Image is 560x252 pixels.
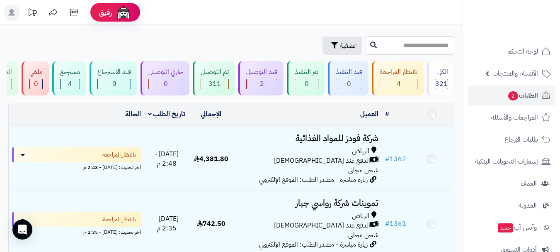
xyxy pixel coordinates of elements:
div: اخر تحديث: [DATE] - 2:48 م [12,162,141,171]
h3: تموينات شركة رواسي جبار [237,198,378,208]
span: بانتظار المراجعة [102,215,136,224]
a: طلبات الإرجاع [468,130,555,149]
span: إشعارات التحويلات البنكية [475,156,538,167]
span: وآتس آب [497,222,537,233]
img: logo-2.png [504,21,552,38]
div: Open Intercom Messenger [12,220,32,240]
span: 0 [34,79,38,89]
a: قيد التوصيل 2 [237,61,285,95]
a: تم التنفيذ 0 [285,61,326,95]
span: جديد [498,223,513,232]
a: جاري التوصيل 0 [139,61,191,95]
div: بانتظار المراجعة [380,67,417,77]
a: تم التوصيل 311 [191,61,237,95]
span: بانتظار المراجعة [102,151,136,159]
span: 0 [347,79,351,89]
h3: شركة فودز للمواد الغذائية [237,134,378,143]
img: ai-face.png [115,4,132,21]
div: قيد التنفيذ [336,67,362,77]
span: 0 [305,79,309,89]
span: 742.50 [197,219,225,229]
a: الإجمالي [201,109,221,119]
div: الكل [435,67,448,77]
span: 4 [397,79,401,89]
a: بانتظار المراجعة 4 [370,61,425,95]
a: لوحة التحكم [468,42,555,61]
span: المدونة [519,200,537,211]
a: مسترجع 4 [51,61,88,95]
div: 0 [295,79,318,89]
span: شحن مجاني [348,230,378,240]
a: وآتس آبجديد [468,218,555,237]
span: [DATE] - 2:35 م [155,214,179,233]
a: #1362 [385,154,406,164]
div: 0 [149,79,183,89]
span: 321 [435,79,448,89]
div: تم التوصيل [201,67,229,77]
span: المراجعات والأسئلة [491,112,538,123]
div: 311 [201,79,228,89]
a: المدونة [468,196,555,215]
span: العملاء [521,178,537,189]
a: الطلبات2 [468,86,555,105]
span: الطلبات [507,90,538,101]
span: 0 [164,79,168,89]
div: اخر تحديث: [DATE] - 2:35 م [12,227,141,236]
span: الرياض [352,211,369,221]
a: إشعارات التحويلات البنكية [468,152,555,171]
div: قيد الاسترجاع [97,67,131,77]
a: ملغي 0 [20,61,51,95]
a: قيد التنفيذ 0 [326,61,370,95]
span: زيارة مباشرة - مصدر الطلب: الموقع الإلكتروني [259,175,368,185]
a: #1361 [385,219,406,229]
div: 0 [30,79,42,89]
a: تحديثات المنصة [22,4,43,23]
div: 2 [247,79,277,89]
span: الأقسام والمنتجات [492,68,538,79]
a: تاريخ الطلب [148,109,186,119]
span: لوحة التحكم [507,46,538,57]
span: # [385,154,390,164]
div: ملغي [29,67,43,77]
span: [DATE] - 2:48 م [155,149,179,169]
div: 0 [98,79,131,89]
div: تم التنفيذ [295,67,318,77]
a: قيد الاسترجاع 0 [88,61,139,95]
span: الدفع عند [DEMOGRAPHIC_DATA] [274,221,370,230]
span: زيارة مباشرة - مصدر الطلب: الموقع الإلكتروني [259,240,368,250]
a: المراجعات والأسئلة [468,108,555,127]
a: الحالة [125,109,141,119]
span: 2 [260,79,264,89]
a: # [385,109,389,119]
span: تصفية [340,41,356,51]
span: شحن مجاني [348,165,378,175]
span: رفيق [99,7,112,17]
span: الرياض [352,147,369,156]
div: قيد التوصيل [246,67,277,77]
a: العملاء [468,174,555,193]
div: 4 [380,79,417,89]
span: 0 [112,79,116,89]
span: # [385,219,390,229]
div: مسترجع [60,67,80,77]
span: 4,381.80 [194,154,228,164]
span: الدفع عند [DEMOGRAPHIC_DATA] [274,156,370,166]
span: 311 [208,79,221,89]
div: جاري التوصيل [148,67,183,77]
span: 4 [68,79,72,89]
a: العميل [360,109,378,119]
div: 4 [61,79,80,89]
div: 0 [336,79,362,89]
button: تصفية [322,37,362,55]
span: طلبات الإرجاع [504,134,538,145]
span: 2 [508,91,518,100]
a: الكل321 [425,61,456,95]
